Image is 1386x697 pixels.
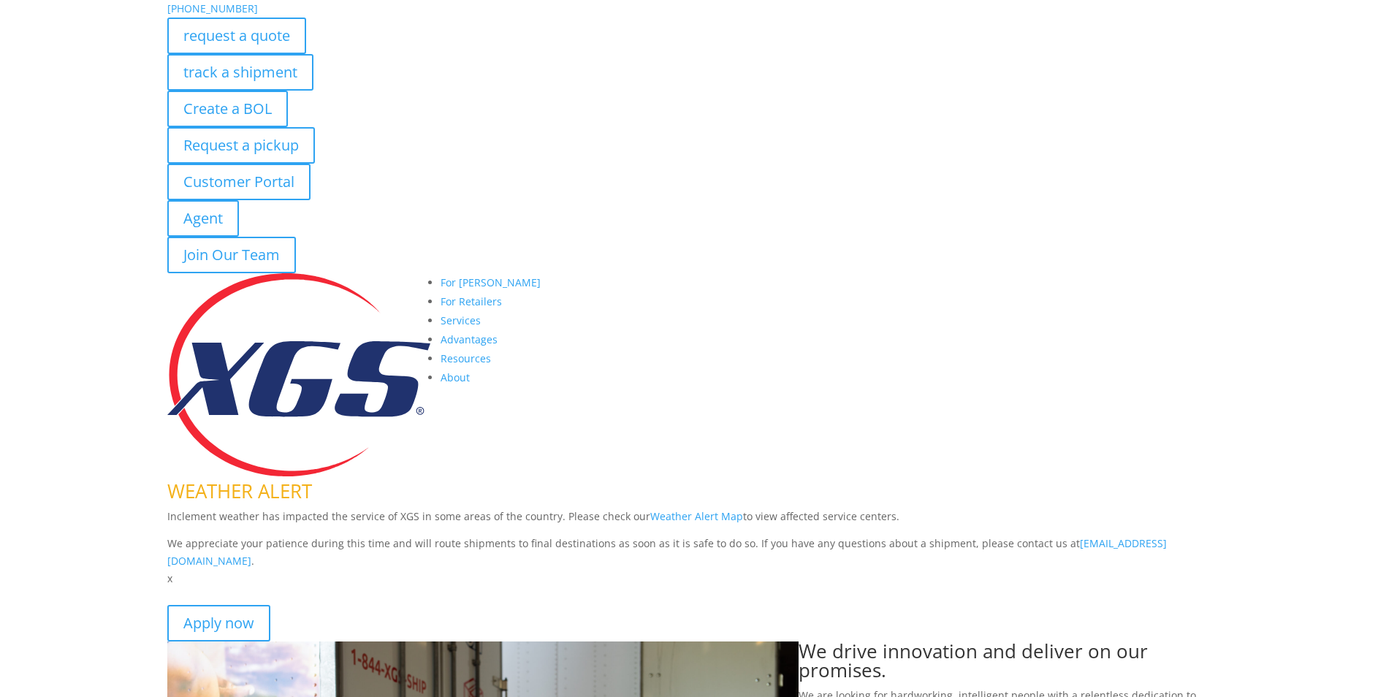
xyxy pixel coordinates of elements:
[167,589,384,603] strong: Join the best team in the flooring industry.
[167,91,288,127] a: Create a BOL
[799,641,1219,687] h1: We drive innovation and deliver on our promises.
[167,237,296,273] a: Join Our Team
[167,54,313,91] a: track a shipment
[441,351,491,365] a: Resources
[167,127,315,164] a: Request a pickup
[441,370,470,384] a: About
[441,313,481,327] a: Services
[167,605,270,641] a: Apply now
[167,535,1219,570] p: We appreciate your patience during this time and will route shipments to final destinations as so...
[441,294,502,308] a: For Retailers
[167,1,258,15] a: [PHONE_NUMBER]
[441,332,498,346] a: Advantages
[441,275,541,289] a: For [PERSON_NAME]
[167,478,312,504] span: WEATHER ALERT
[167,508,1219,536] p: Inclement weather has impacted the service of XGS in some areas of the country. Please check our ...
[167,200,239,237] a: Agent
[167,570,1219,587] p: x
[167,164,311,200] a: Customer Portal
[650,509,743,523] a: Weather Alert Map
[167,18,306,54] a: request a quote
